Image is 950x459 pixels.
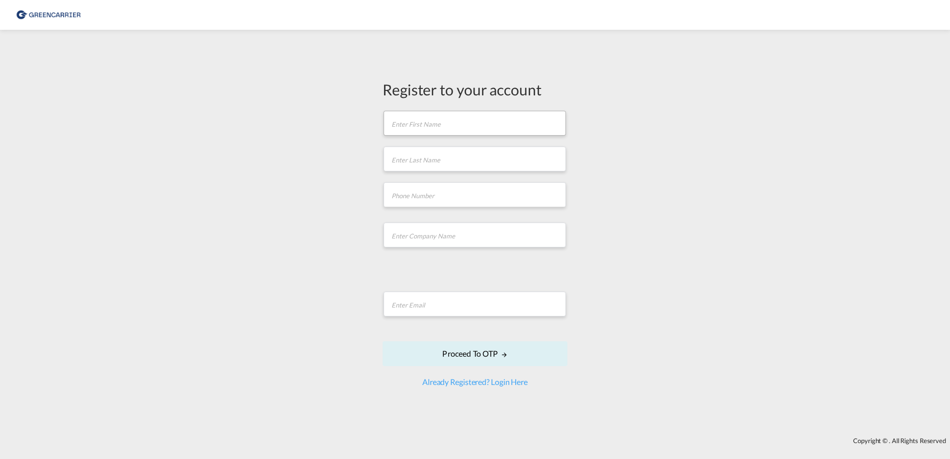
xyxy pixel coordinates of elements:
input: Enter Last Name [384,147,566,171]
button: Proceed to OTPicon-arrow-right [383,341,567,366]
md-icon: icon-arrow-right [501,351,508,358]
input: Enter First Name [384,111,566,136]
a: Already Registered? Login Here [422,377,528,386]
div: Register to your account [383,79,567,100]
input: Phone Number [384,182,566,207]
input: Enter Company Name [384,223,566,247]
img: 8cf206808afe11efa76fcd1e3d746489.png [15,4,82,26]
input: Enter Email [384,292,566,316]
